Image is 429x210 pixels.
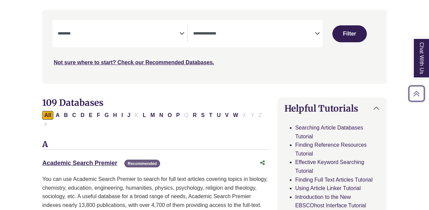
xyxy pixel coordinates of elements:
nav: Search filters [42,10,387,84]
button: Filter Results J [125,111,132,120]
a: Finding Reference Resources Tutorial [295,142,367,157]
button: Filter Results R [191,111,199,120]
a: Using Article Linker Tutorial [295,185,361,191]
button: Filter Results I [119,111,125,120]
a: Finding Full Text Articles Tutorial [295,177,373,183]
button: Filter Results U [215,111,223,120]
a: Effective Keyword Searching Tutorial [295,159,364,174]
button: Filter Results T [207,111,214,120]
a: Academic Search Premier [42,160,117,166]
button: Filter Results D [78,111,86,120]
button: All [42,111,53,120]
button: Filter Results C [70,111,78,120]
h3: A [42,140,269,150]
button: Filter Results V [223,111,231,120]
a: Searching Article Databases Tutorial [295,125,363,139]
button: Share this database [256,157,269,169]
span: Recommended [124,160,160,167]
button: Filter Results B [62,111,70,120]
button: Filter Results L [141,111,148,120]
a: Not sure where to start? Check our Recommended Databases. [54,60,214,65]
button: Filter Results S [199,111,207,120]
button: Filter Results A [54,111,62,120]
button: Helpful Tutorials [278,98,386,119]
button: Filter Results N [157,111,166,120]
span: 109 Databases [42,97,103,108]
button: Filter Results F [95,111,102,120]
button: Submit for Search Results [332,25,367,42]
a: Back to Top [406,89,427,98]
button: Filter Results W [231,111,240,120]
p: You can use Academic Search Premier to search for full text articles covering topics in biology, ... [42,175,269,209]
a: Introduction to the New EBSCOhost Interface Tutorial [295,194,366,209]
button: Filter Results H [111,111,119,120]
button: Filter Results E [87,111,95,120]
button: Filter Results O [166,111,174,120]
button: Filter Results G [102,111,110,120]
button: Filter Results M [148,111,157,120]
button: Filter Results P [174,111,182,120]
textarea: Search [58,31,179,37]
textarea: Search [193,31,315,37]
div: Alpha-list to filter by first letter of database name [42,112,264,127]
